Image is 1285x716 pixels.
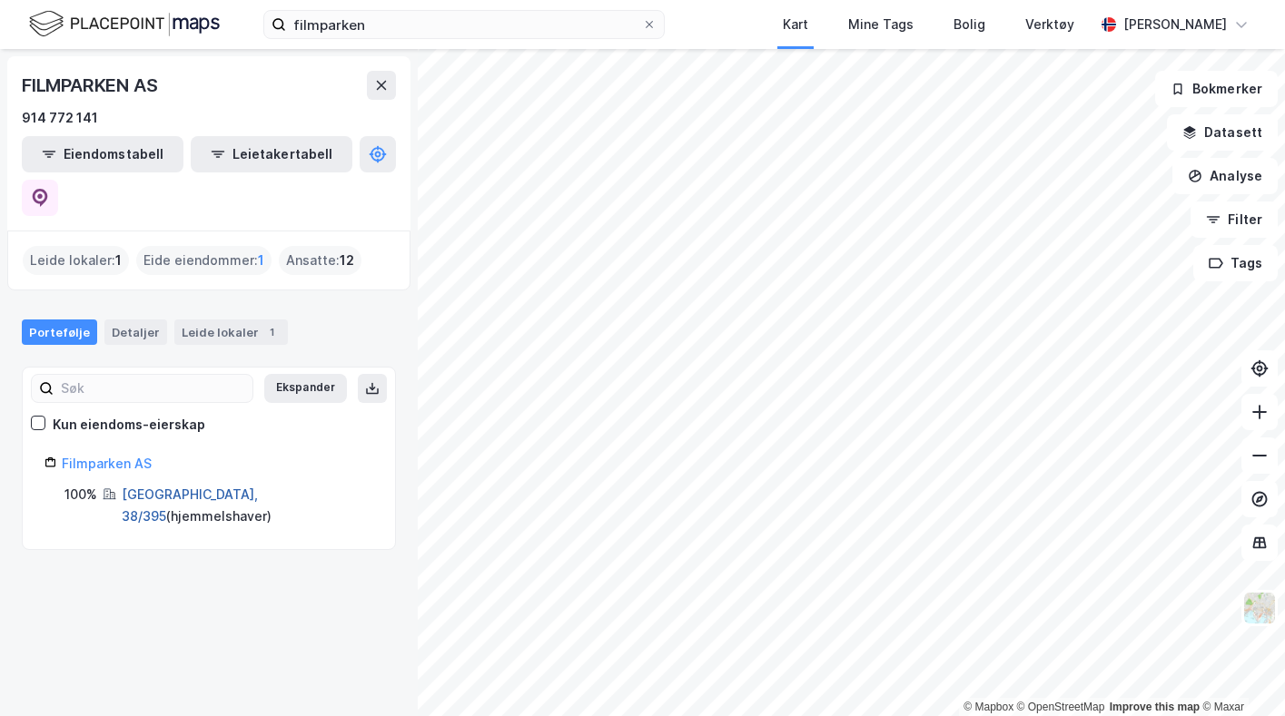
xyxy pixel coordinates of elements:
div: FILMPARKEN AS [22,71,161,100]
div: 1 [262,323,281,341]
div: Eide eiendommer : [136,246,272,275]
span: 1 [115,250,122,271]
div: Bolig [954,14,985,35]
input: Søk på adresse, matrikkel, gårdeiere, leietakere eller personer [286,11,642,38]
button: Bokmerker [1155,71,1278,107]
div: Ansatte : [279,246,361,275]
button: Filter [1191,201,1278,238]
div: ( hjemmelshaver ) [122,484,373,527]
span: 12 [340,250,354,271]
a: [GEOGRAPHIC_DATA], 38/395 [122,486,258,524]
div: Verktøy [1025,14,1074,35]
img: Z [1242,591,1277,625]
a: Mapbox [964,701,1013,713]
div: [PERSON_NAME] [1123,14,1227,35]
button: Eiendomstabell [22,136,183,172]
iframe: Chat Widget [1194,629,1285,716]
img: logo.f888ab2527a4732fd821a326f86c7f29.svg [29,8,220,40]
div: 914 772 141 [22,107,98,129]
div: Kart [783,14,808,35]
div: Leide lokaler : [23,246,129,275]
button: Leietakertabell [191,136,352,172]
button: Datasett [1167,114,1278,151]
button: Ekspander [264,374,347,403]
div: Detaljer [104,319,167,345]
input: Søk [54,375,252,402]
a: Improve this map [1110,701,1200,713]
button: Tags [1193,245,1278,281]
div: Kun eiendoms-eierskap [53,414,205,436]
div: Mine Tags [848,14,914,35]
div: 100% [64,484,97,505]
a: Filmparken AS [62,456,152,471]
a: OpenStreetMap [1017,701,1105,713]
div: Leide lokaler [174,319,288,345]
button: Analyse [1172,158,1278,194]
span: 1 [258,250,264,271]
div: Portefølje [22,319,97,345]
